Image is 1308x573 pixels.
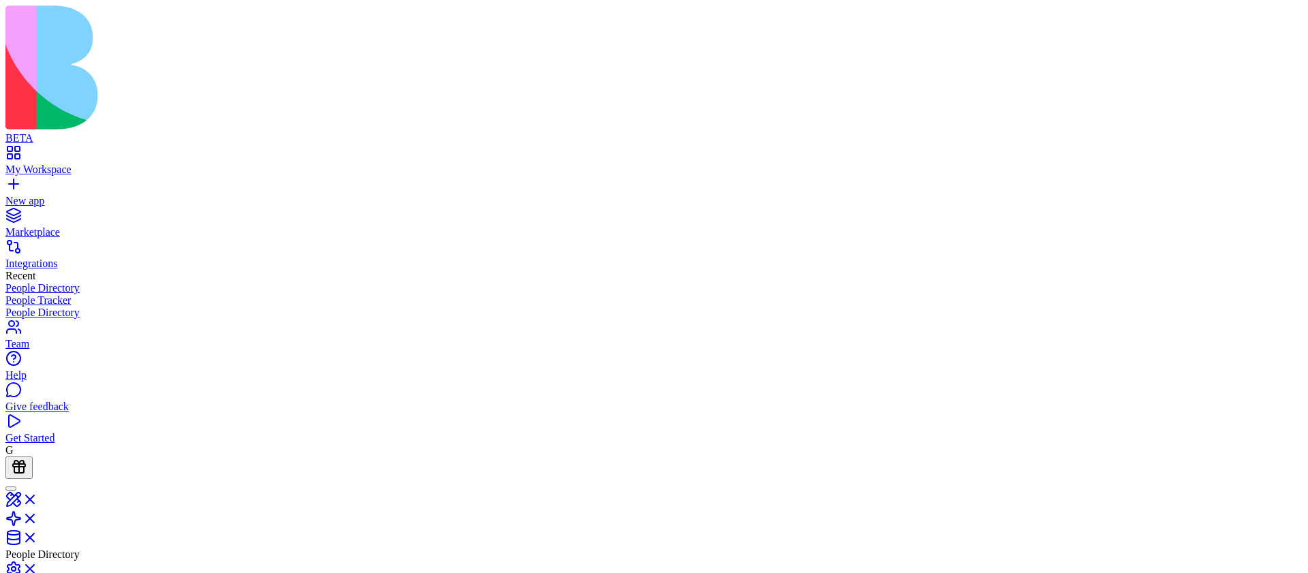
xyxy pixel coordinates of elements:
a: Give feedback [5,388,1303,413]
span: Recent [5,270,35,281]
img: logo [5,5,553,129]
span: G [5,444,14,456]
div: BETA [5,132,1303,144]
a: Get Started [5,420,1303,444]
div: Get Started [5,432,1303,444]
a: BETA [5,120,1303,144]
a: People Tracker [5,294,1303,307]
div: Give feedback [5,401,1303,413]
a: People Directory [5,282,1303,294]
a: New app [5,183,1303,207]
div: Marketplace [5,226,1303,238]
div: My Workspace [5,164,1303,176]
a: Help [5,357,1303,382]
div: Help [5,369,1303,382]
div: Integrations [5,258,1303,270]
a: Marketplace [5,214,1303,238]
a: My Workspace [5,151,1303,176]
a: Team [5,326,1303,350]
div: New app [5,195,1303,207]
span: People Directory [5,548,80,560]
a: Integrations [5,245,1303,270]
a: People Directory [5,307,1303,319]
div: Team [5,338,1303,350]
